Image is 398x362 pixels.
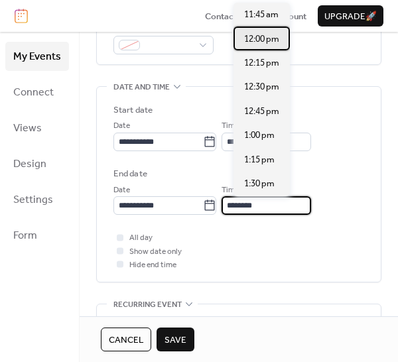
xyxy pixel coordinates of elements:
a: My Events [5,42,69,71]
span: Show date only [129,245,182,259]
span: Upgrade 🚀 [324,10,377,23]
span: 12:30 pm [244,80,279,93]
span: Views [13,118,42,139]
div: Event color [113,20,211,33]
span: 1:30 pm [244,177,275,190]
span: Form [13,225,37,247]
span: Save [165,333,186,347]
a: Contact Us [205,9,249,23]
a: Form [5,221,69,250]
span: 12:15 pm [244,56,279,70]
span: Date [113,119,130,133]
span: My Events [13,46,61,68]
a: Design [5,149,69,178]
a: Connect [5,78,69,107]
span: All day [129,231,153,245]
span: Date and time [113,81,170,94]
button: Upgrade🚀 [318,5,383,27]
span: Hide end time [129,259,176,272]
span: Settings [13,190,53,211]
img: logo [15,9,28,23]
span: Time [222,184,239,197]
div: End date [113,167,147,180]
span: 1:00 pm [244,129,275,142]
span: Connect [13,82,54,103]
span: 12:45 pm [244,105,279,118]
button: Save [157,328,194,351]
span: 1:15 pm [244,153,275,166]
span: Contact Us [205,10,249,23]
a: Settings [5,185,69,214]
span: Cancel [109,333,143,347]
span: Date [113,184,130,197]
span: Recurring event [113,298,182,311]
button: Cancel [101,328,151,351]
div: Start date [113,103,153,117]
span: 11:45 am [244,8,279,21]
span: Time [222,119,239,133]
a: Views [5,113,69,143]
span: 12:00 pm [244,32,279,46]
span: Design [13,154,46,175]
